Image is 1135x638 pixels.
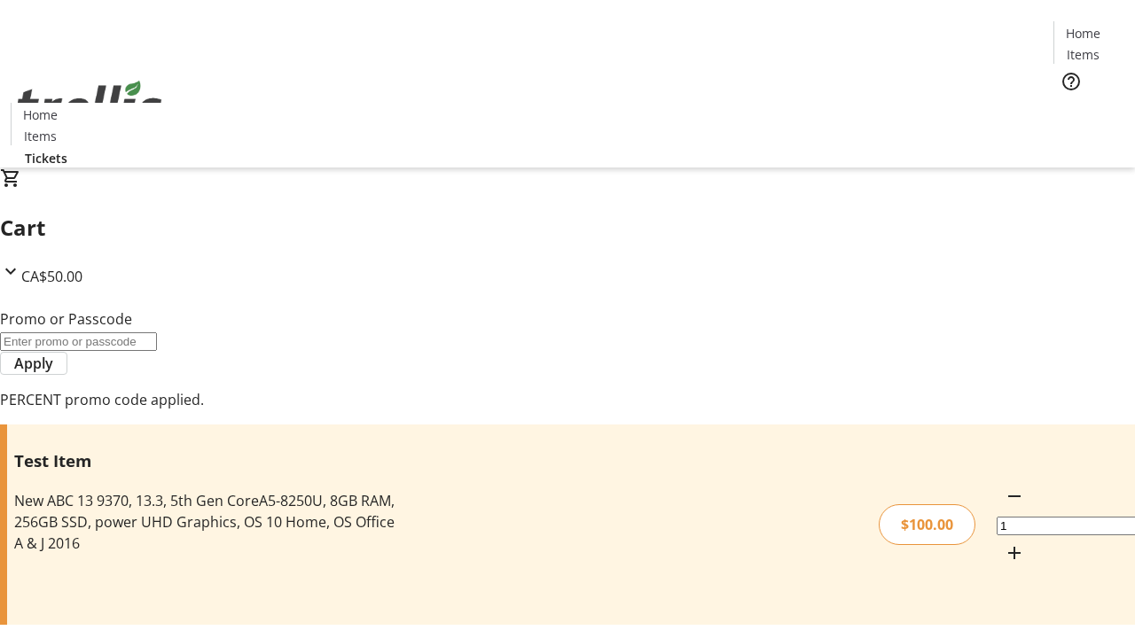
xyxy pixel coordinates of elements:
span: Home [23,105,58,124]
button: Help [1053,64,1089,99]
a: Tickets [1053,103,1124,121]
span: CA$50.00 [21,267,82,286]
span: Items [24,127,57,145]
div: $100.00 [879,504,975,545]
button: Increment by one [997,535,1032,571]
span: Home [1066,24,1100,43]
span: Apply [14,353,53,374]
a: Home [12,105,68,124]
h3: Test Item [14,448,402,473]
a: Items [1054,45,1111,64]
span: Tickets [1068,103,1110,121]
a: Items [12,127,68,145]
div: New ABC 13 9370, 13.3, 5th Gen CoreA5-8250U, 8GB RAM, 256GB SSD, power UHD Graphics, OS 10 Home, ... [14,490,402,554]
img: Orient E2E Organization 6uU3ANMNi8's Logo [11,61,168,150]
a: Tickets [11,149,82,167]
span: Tickets [25,149,67,167]
button: Decrement by one [997,478,1032,514]
span: Items [1067,45,1100,64]
a: Home [1054,24,1111,43]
